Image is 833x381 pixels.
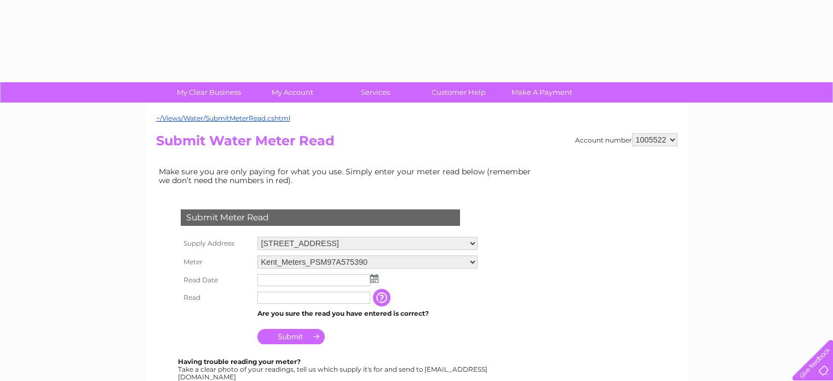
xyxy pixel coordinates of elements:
a: My Account [247,82,337,103]
th: Read [178,289,255,306]
a: ~/Views/Water/SubmitMeterRead.cshtml [156,114,290,122]
a: Make A Payment [497,82,587,103]
a: Services [330,82,421,103]
th: Meter [178,253,255,271]
h2: Submit Water Meter Read [156,133,677,154]
b: Having trouble reading your meter? [178,357,301,366]
div: Account number [575,133,677,146]
div: Submit Meter Read [181,209,460,226]
th: Supply Address [178,234,255,253]
div: Take a clear photo of your readings, tell us which supply it's for and send to [EMAIL_ADDRESS][DO... [178,358,489,380]
td: Are you sure the read you have entered is correct? [255,306,480,321]
a: Customer Help [413,82,504,103]
input: Submit [257,329,325,344]
img: ... [370,274,378,283]
a: My Clear Business [164,82,254,103]
td: Make sure you are only paying for what you use. Simply enter your meter read below (remember we d... [156,164,539,187]
th: Read Date [178,271,255,289]
input: Information [373,289,393,306]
